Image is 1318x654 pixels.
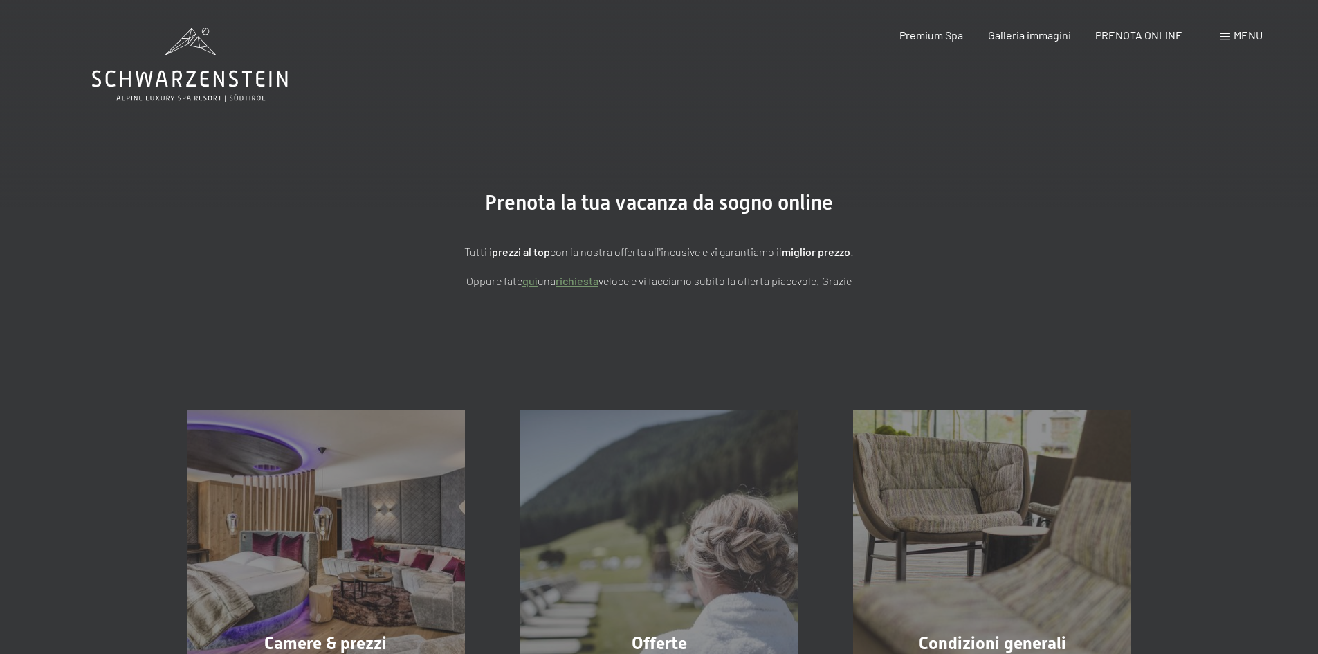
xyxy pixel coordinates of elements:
span: Prenota la tua vacanza da sogno online [485,190,833,215]
strong: prezzi al top [492,245,550,258]
span: Offerte [632,633,687,653]
p: Tutti i con la nostra offerta all'incusive e vi garantiamo il ! [313,243,1005,261]
a: Galleria immagini [988,28,1071,42]
span: Menu [1234,28,1263,42]
a: quì [522,274,538,287]
a: richiesta [556,274,598,287]
strong: miglior prezzo [782,245,850,258]
a: PRENOTA ONLINE [1095,28,1182,42]
a: Premium Spa [899,28,963,42]
span: Camere & prezzi [264,633,387,653]
span: Condizioni generali [919,633,1066,653]
p: Oppure fate una veloce e vi facciamo subito la offerta piacevole. Grazie [313,272,1005,290]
